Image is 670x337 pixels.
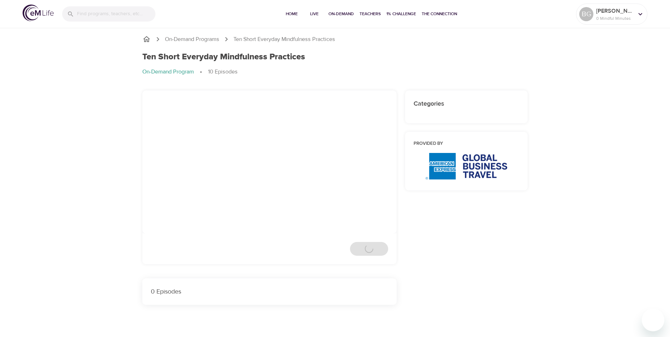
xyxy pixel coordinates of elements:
iframe: Button to launch messaging window [642,309,664,331]
nav: breadcrumb [142,35,528,43]
a: On-Demand Programs [165,35,219,43]
p: 0 Episodes [151,287,388,296]
h1: Ten Short Everyday Mindfulness Practices [142,52,305,62]
span: Home [283,10,300,18]
div: BG [579,7,593,21]
img: logo [23,5,54,21]
span: Live [306,10,323,18]
h6: Provided by [414,140,520,148]
p: 10 Episodes [208,68,238,76]
span: Teachers [360,10,381,18]
span: 1% Challenge [386,10,416,18]
p: Ten Short Everyday Mindfulness Practices [233,35,335,43]
p: 0 Mindful Minutes [596,15,634,22]
img: AmEx%20GBT%20logo.png [426,153,507,179]
p: On-Demand Program [142,68,194,76]
span: On-Demand [328,10,354,18]
nav: breadcrumb [142,68,528,76]
span: The Connection [422,10,457,18]
p: [PERSON_NAME] [596,7,634,15]
input: Find programs, teachers, etc... [77,6,155,22]
h6: Categories [414,99,520,109]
